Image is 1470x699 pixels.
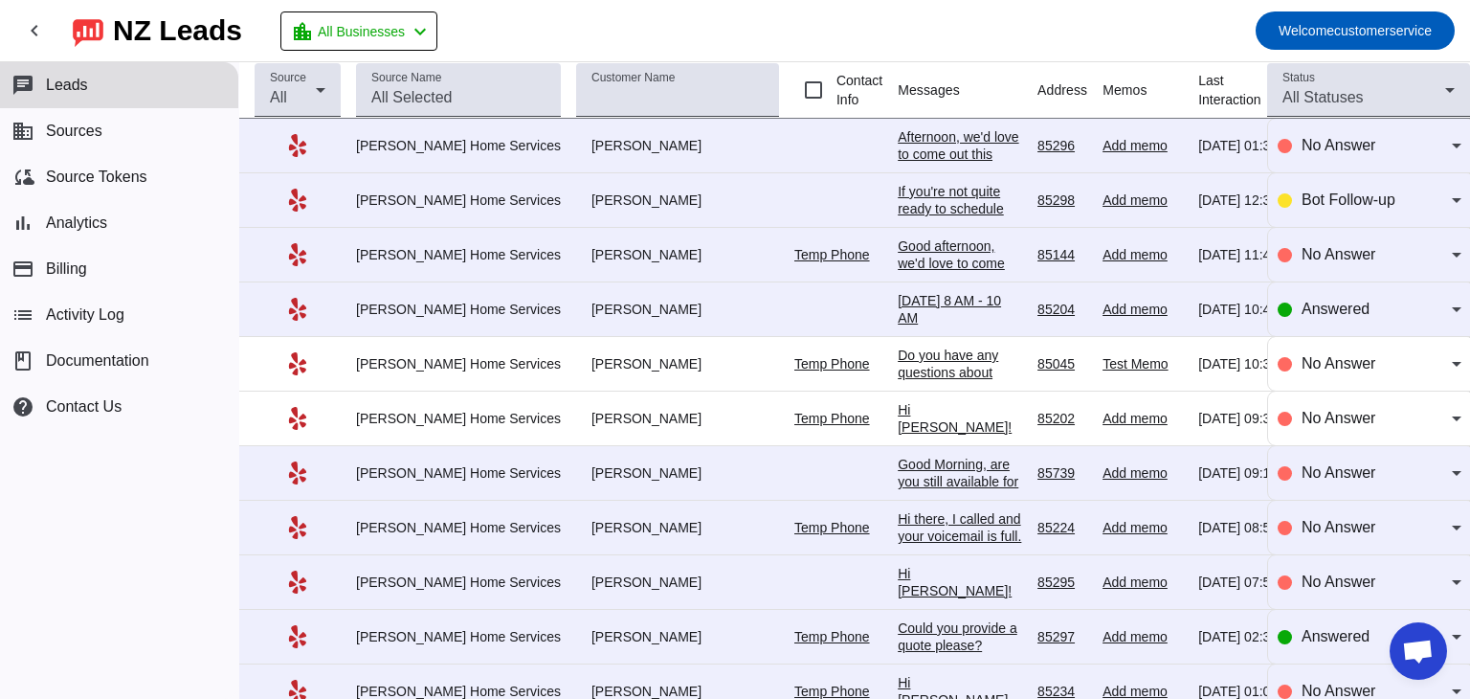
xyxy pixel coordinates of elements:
[286,407,309,430] mat-icon: Yelp
[356,192,561,209] div: [PERSON_NAME] Home Services
[1198,519,1302,536] div: [DATE] 08:56:AM
[833,71,882,109] label: Contact Info
[1037,355,1087,372] div: 85045
[794,629,870,644] a: Temp Phone
[318,18,405,45] span: All Businesses
[1198,137,1302,154] div: [DATE] 01:33:PM
[286,189,309,212] mat-icon: Yelp
[1198,301,1302,318] div: [DATE] 10:45:AM
[898,620,1022,654] div: Could you provide a quote please?
[1302,519,1375,535] span: No Answer
[898,237,1022,306] div: Good afternoon, we'd love to come out. When are you available.
[356,246,561,263] div: [PERSON_NAME] Home Services
[1102,355,1183,372] div: Test Memo
[1037,192,1087,209] div: 85298
[898,128,1022,197] div: Afternoon, we'd love to come out this week. When are you available?
[1198,246,1302,263] div: [DATE] 11:48:AM
[1102,628,1183,645] div: Add memo
[270,72,306,84] mat-label: Source
[1198,71,1285,109] div: Last Interaction
[1037,410,1087,427] div: 85202
[576,192,779,209] div: [PERSON_NAME]
[1302,355,1375,372] span: No Answer
[1198,192,1302,209] div: [DATE] 12:38:PM
[898,183,1022,424] div: If you're not quite ready to schedule yet that's OK too. I'm still available to answer questions ...
[1198,410,1302,427] div: [DATE] 09:33:AM
[1102,410,1183,427] div: Add memo
[1102,301,1183,318] div: Add memo
[794,684,870,699] a: Temp Phone
[1302,628,1370,644] span: Answered
[794,356,870,372] a: Temp Phone
[1279,17,1432,44] span: customerservice
[46,123,102,140] span: Sources
[1102,464,1183,482] div: Add memo
[11,212,34,235] mat-icon: bar_chart
[356,410,561,427] div: [PERSON_NAME] Home Services
[1279,23,1334,38] span: Welcome
[11,120,34,143] mat-icon: business
[576,574,779,591] div: [PERSON_NAME]
[11,349,34,372] span: book
[113,17,242,44] div: NZ Leads
[356,519,561,536] div: [PERSON_NAME] Home Services
[291,20,314,43] mat-icon: location_city
[46,77,88,94] span: Leads
[898,292,1022,327] div: [DATE] 8 AM - 10 AM
[46,352,149,370] span: Documentation
[576,246,779,263] div: [PERSON_NAME]
[286,134,309,157] mat-icon: Yelp
[576,464,779,482] div: [PERSON_NAME]
[1037,62,1102,119] th: Address
[576,137,779,154] div: [PERSON_NAME]
[1302,301,1370,317] span: Answered
[356,137,561,154] div: [PERSON_NAME] Home Services
[356,355,561,372] div: [PERSON_NAME] Home Services
[794,247,870,262] a: Temp Phone
[1102,62,1198,119] th: Memos
[1102,246,1183,263] div: Add memo
[898,62,1037,119] th: Messages
[286,352,309,375] mat-icon: Yelp
[1037,628,1087,645] div: 85297
[1282,72,1315,84] mat-label: Status
[591,72,675,84] mat-label: Customer Name
[286,462,309,485] mat-icon: Yelp
[23,19,46,42] mat-icon: chevron_left
[1198,628,1302,645] div: [DATE] 02:31:PM
[1102,192,1183,209] div: Add memo
[11,166,34,189] mat-icon: cloud_sync
[409,20,432,43] mat-icon: chevron_left
[576,519,779,536] div: [PERSON_NAME]
[898,401,1022,643] div: Hi [PERSON_NAME]! I'd like to schedule a consultation to chat about your request. Consultation Ty...
[371,72,441,84] mat-label: Source Name
[11,304,34,327] mat-icon: list
[286,625,309,648] mat-icon: Yelp
[46,260,87,278] span: Billing
[1102,137,1183,154] div: Add memo
[1198,355,1302,372] div: [DATE] 10:32:AM
[1102,574,1183,591] div: Add memo
[371,86,546,109] input: All Selected
[576,628,779,645] div: [PERSON_NAME]
[1037,137,1087,154] div: 85296
[898,347,1022,416] div: Do you have any questions about pricing or availability I can help answer?
[1302,464,1375,481] span: No Answer
[356,464,561,482] div: [PERSON_NAME] Home Services
[46,398,122,416] span: Contact Us
[1302,410,1375,426] span: No Answer
[73,14,103,47] img: logo
[576,355,779,372] div: [PERSON_NAME]
[1037,464,1087,482] div: 85739
[1037,246,1087,263] div: 85144
[270,89,287,105] span: All
[794,520,870,535] a: Temp Phone
[1256,11,1455,50] button: Welcomecustomerservice
[11,74,34,97] mat-icon: chat
[286,516,309,539] mat-icon: Yelp
[286,243,309,266] mat-icon: Yelp
[11,395,34,418] mat-icon: help
[1037,301,1087,318] div: 85204
[1198,464,1302,482] div: [DATE] 09:14:AM
[356,628,561,645] div: [PERSON_NAME] Home Services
